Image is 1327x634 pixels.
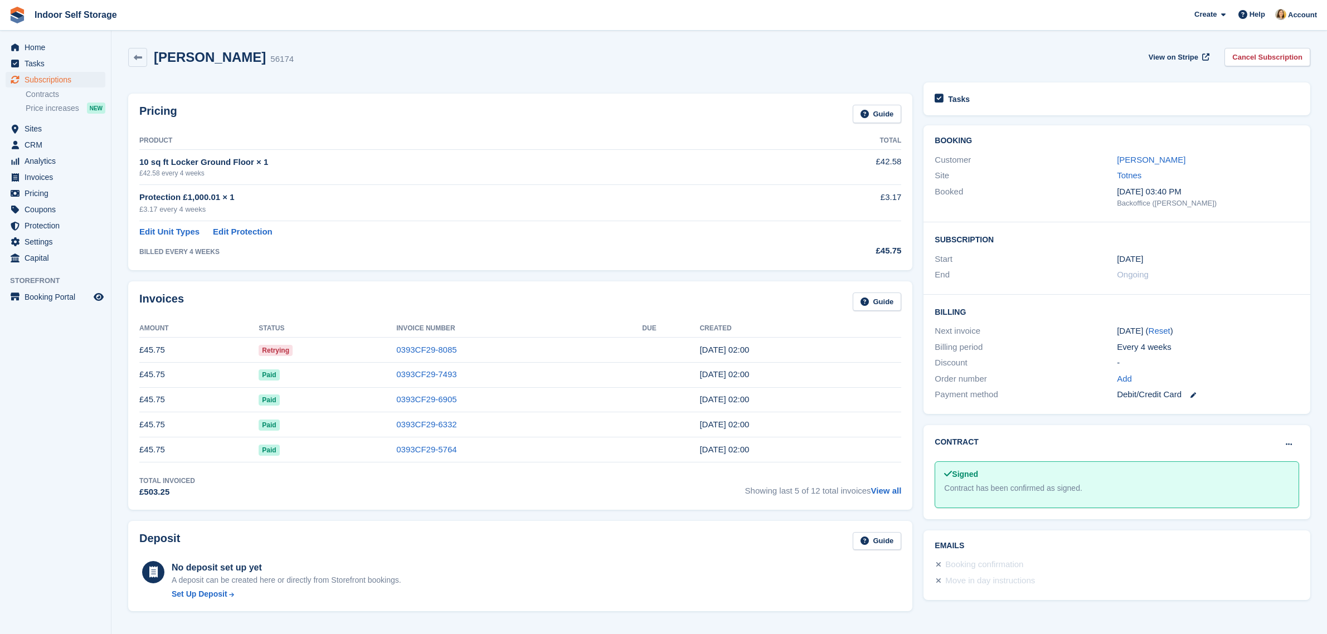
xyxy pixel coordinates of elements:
[139,437,259,462] td: £45.75
[1250,9,1265,20] span: Help
[25,234,91,250] span: Settings
[6,40,105,55] a: menu
[396,320,642,338] th: Invoice Number
[779,132,901,150] th: Total
[25,40,91,55] span: Home
[25,202,91,217] span: Coupons
[396,445,456,454] a: 0393CF29-5764
[935,357,1117,369] div: Discount
[139,247,779,257] div: BILLED EVERY 4 WEEKS
[26,103,79,114] span: Price increases
[1288,9,1317,21] span: Account
[25,153,91,169] span: Analytics
[25,169,91,185] span: Invoices
[139,191,779,204] div: Protection £1,000.01 × 1
[139,486,195,499] div: £503.25
[6,250,105,266] a: menu
[935,388,1117,401] div: Payment method
[259,420,279,431] span: Paid
[1149,52,1198,63] span: View on Stripe
[270,53,294,66] div: 56174
[699,394,749,404] time: 2025-07-08 01:00:28 UTC
[259,345,293,356] span: Retrying
[259,320,396,338] th: Status
[1117,170,1141,180] a: Totnes
[6,218,105,233] a: menu
[139,320,259,338] th: Amount
[935,542,1299,550] h2: Emails
[139,412,259,437] td: £45.75
[1117,186,1299,198] div: [DATE] 03:40 PM
[871,486,902,495] a: View all
[259,394,279,406] span: Paid
[6,137,105,153] a: menu
[139,362,259,387] td: £45.75
[1144,48,1212,66] a: View on Stripe
[935,306,1299,317] h2: Billing
[6,56,105,71] a: menu
[139,105,177,123] h2: Pricing
[6,121,105,136] a: menu
[853,532,902,550] a: Guide
[1275,9,1286,20] img: Emma Higgins
[944,482,1290,494] div: Contract has been confirmed as signed.
[948,94,970,104] h2: Tasks
[935,233,1299,245] h2: Subscription
[853,105,902,123] a: Guide
[139,338,259,363] td: £45.75
[1117,253,1143,266] time: 2024-10-29 01:00:00 UTC
[30,6,121,24] a: Indoor Self Storage
[779,185,901,221] td: £3.17
[1117,198,1299,209] div: Backoffice ([PERSON_NAME])
[699,345,749,354] time: 2025-09-02 01:00:07 UTC
[396,369,456,379] a: 0393CF29-7493
[935,169,1117,182] div: Site
[935,436,979,448] h2: Contract
[779,149,901,184] td: £42.58
[6,186,105,201] a: menu
[935,373,1117,386] div: Order number
[1117,373,1132,386] a: Add
[1224,48,1310,66] a: Cancel Subscription
[26,102,105,114] a: Price increases NEW
[944,469,1290,480] div: Signed
[139,476,195,486] div: Total Invoiced
[935,325,1117,338] div: Next invoice
[935,253,1117,266] div: Start
[6,289,105,305] a: menu
[935,341,1117,354] div: Billing period
[935,269,1117,281] div: End
[699,369,749,379] time: 2025-08-05 01:00:52 UTC
[25,56,91,71] span: Tasks
[699,320,901,338] th: Created
[1117,270,1149,279] span: Ongoing
[699,420,749,429] time: 2025-06-10 01:00:23 UTC
[935,136,1299,145] h2: Booking
[1194,9,1217,20] span: Create
[699,445,749,454] time: 2025-05-13 01:00:17 UTC
[25,137,91,153] span: CRM
[779,245,901,257] div: £45.75
[259,369,279,381] span: Paid
[10,275,111,286] span: Storefront
[139,532,180,550] h2: Deposit
[6,72,105,87] a: menu
[945,574,1035,588] div: Move in day instructions
[1149,326,1170,335] a: Reset
[26,89,105,100] a: Contracts
[139,292,184,311] h2: Invoices
[396,345,456,354] a: 0393CF29-8085
[6,202,105,217] a: menu
[25,121,91,136] span: Sites
[745,476,902,499] span: Showing last 5 of 12 total invoices
[935,186,1117,209] div: Booked
[87,103,105,114] div: NEW
[945,558,1023,572] div: Booking confirmation
[396,394,456,404] a: 0393CF29-6905
[139,204,779,215] div: £3.17 every 4 weeks
[139,387,259,412] td: £45.75
[9,7,26,23] img: stora-icon-8386f47178a22dfd0bd8f6a31ec36ba5ce8667c1dd55bd0f319d3a0aa187defe.svg
[396,420,456,429] a: 0393CF29-6332
[172,574,401,586] p: A deposit can be created here or directly from Storefront bookings.
[935,154,1117,167] div: Customer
